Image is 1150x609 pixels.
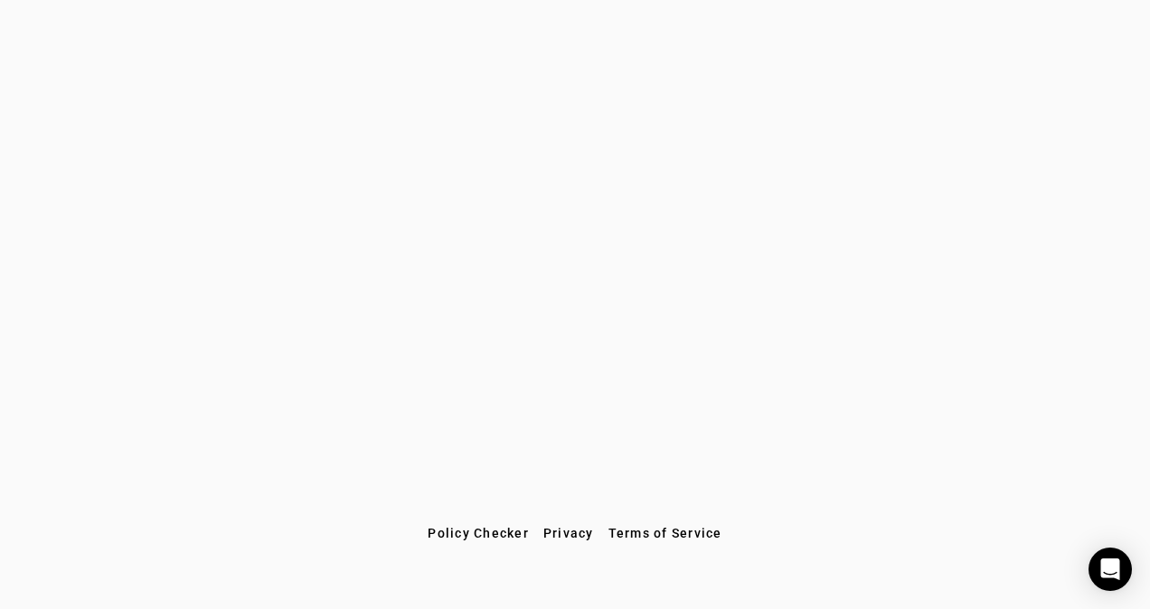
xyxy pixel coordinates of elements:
[608,526,722,540] span: Terms of Service
[420,517,536,549] button: Policy Checker
[543,526,594,540] span: Privacy
[428,526,529,540] span: Policy Checker
[536,517,601,549] button: Privacy
[601,517,730,549] button: Terms of Service
[1089,548,1132,591] div: Open Intercom Messenger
